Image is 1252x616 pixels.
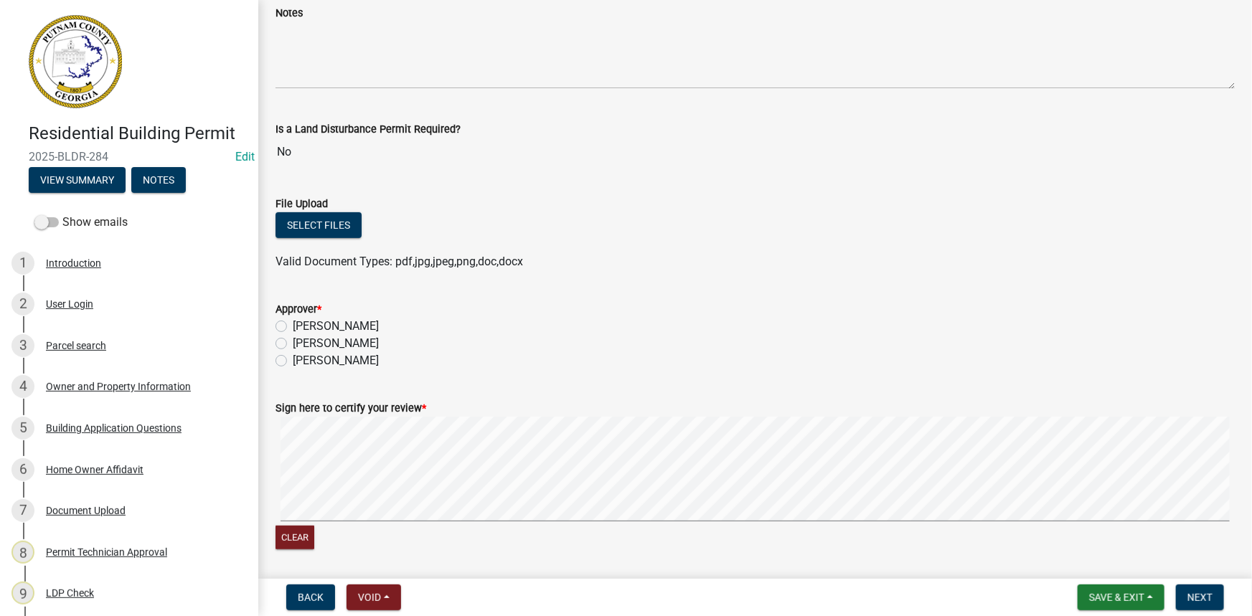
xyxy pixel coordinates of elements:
span: Save & Exit [1089,592,1144,603]
span: 2025-BLDR-284 [29,150,230,164]
div: Parcel search [46,341,106,351]
button: Save & Exit [1078,584,1164,610]
div: Owner and Property Information [46,382,191,392]
div: 2 [11,293,34,316]
label: Notes [276,9,303,19]
button: Next [1176,584,1224,610]
div: 6 [11,458,34,481]
span: Void [358,592,381,603]
button: View Summary [29,167,126,193]
div: Introduction [46,258,101,268]
div: LDP Check [46,588,94,598]
div: 3 [11,334,34,357]
a: Edit [235,150,255,164]
div: Building Application Questions [46,423,182,433]
button: Select files [276,212,362,238]
label: Is a Land Disturbance Permit Required? [276,125,461,135]
h4: Residential Building Permit [29,123,247,144]
img: Putnam County, Georgia [29,15,122,108]
button: Void [347,584,401,610]
div: Permit Technician Approval [46,547,167,557]
label: Approver [276,305,321,315]
div: User Login [46,299,93,309]
button: Notes [131,167,186,193]
div: 5 [11,417,34,440]
label: Show emails [34,214,128,231]
div: Document Upload [46,506,126,516]
wm-modal-confirm: Notes [131,175,186,186]
div: Home Owner Affidavit [46,465,143,475]
wm-modal-confirm: Edit Application Number [235,150,255,164]
label: [PERSON_NAME] [293,318,379,335]
button: Back [286,584,335,610]
wm-modal-confirm: Summary [29,175,126,186]
label: File Upload [276,199,328,209]
span: Back [298,592,324,603]
div: 7 [11,499,34,522]
label: [PERSON_NAME] [293,352,379,369]
div: 1 [11,252,34,275]
div: 8 [11,541,34,564]
label: [PERSON_NAME] [293,335,379,352]
span: Valid Document Types: pdf,jpg,jpeg,png,doc,docx [276,255,523,268]
span: Next [1187,592,1213,603]
div: 4 [11,375,34,398]
label: Sign here to certify your review [276,404,426,414]
button: Clear [276,526,314,549]
div: 9 [11,582,34,605]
